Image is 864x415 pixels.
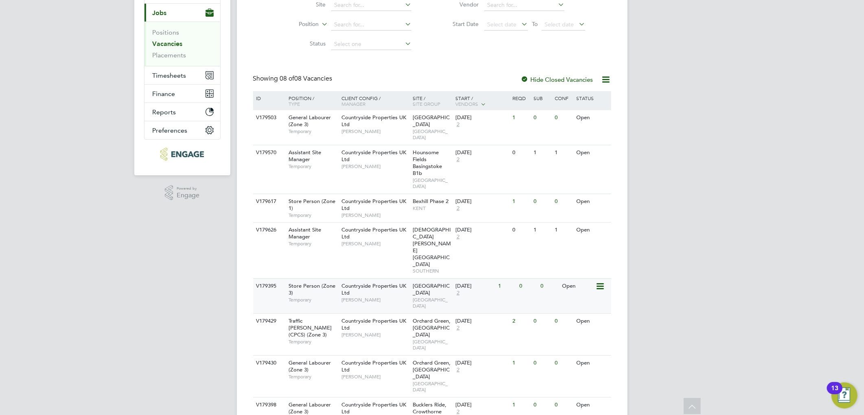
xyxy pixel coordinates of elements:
label: Position [272,20,319,28]
label: Site [279,1,326,8]
a: Go to home page [144,148,221,161]
input: Search for... [331,19,411,31]
span: Countryside Properties UK Ltd [341,401,406,415]
div: V179430 [254,356,283,371]
div: 0 [532,194,553,209]
div: [DATE] [455,360,508,367]
label: Vendor [432,1,479,8]
span: General Labourer (Zone 3) [289,114,331,128]
span: [GEOGRAPHIC_DATA] [413,297,451,309]
span: 2 [455,290,461,297]
span: Select date [487,21,516,28]
span: Site Group [413,100,440,107]
span: 2 [455,367,461,373]
span: Assistant Site Manager [289,226,321,240]
span: To [529,19,540,29]
label: Hide Closed Vacancies [521,76,593,83]
button: Finance [144,85,220,103]
span: [PERSON_NAME] [341,212,409,218]
button: Timesheets [144,66,220,84]
div: Conf [553,91,574,105]
span: [PERSON_NAME] [341,332,409,338]
div: [DATE] [455,198,508,205]
span: 08 of [280,74,295,83]
div: 0 [553,314,574,329]
span: Manager [341,100,365,107]
div: Open [574,194,610,209]
div: Open [574,398,610,413]
span: Temporary [289,212,337,218]
div: Showing [253,74,334,83]
div: 0 [532,110,553,125]
div: Position / [282,91,339,111]
div: 0 [553,356,574,371]
div: 0 [510,223,532,238]
span: Bucklers Ride, Crowthorne [413,401,446,415]
span: Finance [153,90,175,98]
span: Store Person (Zone 3) [289,282,335,296]
span: Bexhill Phase 2 [413,198,448,205]
span: 2 [455,234,461,240]
div: 1 [510,398,532,413]
span: Jobs [153,9,167,17]
div: 1 [510,356,532,371]
div: [DATE] [455,227,508,234]
div: [DATE] [455,114,508,121]
span: Powered by [177,185,199,192]
div: Reqd [510,91,532,105]
div: Open [574,110,610,125]
div: V179429 [254,314,283,329]
span: Countryside Properties UK Ltd [341,359,406,373]
span: Temporary [289,240,337,247]
span: General Labourer (Zone 3) [289,359,331,373]
span: Countryside Properties UK Ltd [341,282,406,296]
div: 2 [510,314,532,329]
span: [GEOGRAPHIC_DATA] [413,339,451,351]
div: Jobs [144,22,220,66]
div: 1 [510,194,532,209]
span: [PERSON_NAME] [341,128,409,135]
div: 0 [532,314,553,329]
span: [PERSON_NAME] [341,240,409,247]
button: Preferences [144,121,220,139]
span: Countryside Properties UK Ltd [341,149,406,163]
span: Temporary [289,373,337,380]
div: 1 [553,223,574,238]
div: [DATE] [455,149,508,156]
span: [PERSON_NAME] [341,297,409,303]
div: Start / [453,91,510,111]
div: 1 [532,145,553,160]
div: V179626 [254,223,283,238]
div: 1 [496,279,517,294]
span: Orchard Green, [GEOGRAPHIC_DATA] [413,359,451,380]
div: [DATE] [455,283,494,290]
div: Site / [411,91,453,111]
span: SOUTHERN [413,268,451,274]
span: [GEOGRAPHIC_DATA] [413,128,451,141]
span: 2 [455,325,461,332]
span: Orchard Green, [GEOGRAPHIC_DATA] [413,317,451,338]
span: Assistant Site Manager [289,149,321,163]
span: 2 [455,205,461,212]
img: pcrnet-logo-retina.png [160,148,204,161]
span: Countryside Properties UK Ltd [341,198,406,212]
span: [PERSON_NAME] [341,163,409,170]
div: V179503 [254,110,283,125]
div: V179395 [254,279,283,294]
div: 1 [553,145,574,160]
span: Engage [177,192,199,199]
button: Reports [144,103,220,121]
span: [PERSON_NAME] [341,373,409,380]
label: Start Date [432,20,479,28]
span: Preferences [153,127,188,134]
span: Reports [153,108,176,116]
a: Vacancies [153,40,183,48]
div: 0 [532,356,553,371]
a: Powered byEngage [165,185,199,201]
span: 2 [455,156,461,163]
div: Sub [532,91,553,105]
span: Traffic [PERSON_NAME] (CPCS) (Zone 3) [289,317,332,338]
span: Countryside Properties UK Ltd [341,317,406,331]
a: Positions [153,28,179,36]
div: ID [254,91,283,105]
